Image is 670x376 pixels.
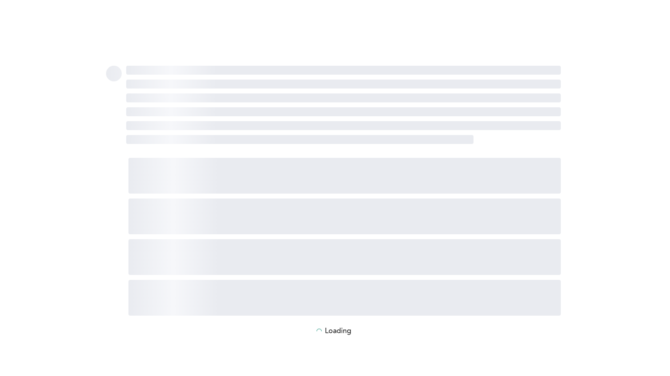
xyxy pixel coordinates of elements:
span: ‌ [126,93,561,102]
span: ‌ [126,121,561,130]
span: ‌ [128,239,561,275]
span: ‌ [126,135,474,144]
span: ‌ [126,80,561,89]
span: ‌ [128,158,561,194]
span: ‌ [128,280,561,316]
span: ‌ [126,107,561,116]
p: Loading [325,327,351,335]
span: ‌ [126,66,561,75]
span: ‌ [128,199,561,234]
span: ‌ [106,66,122,81]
